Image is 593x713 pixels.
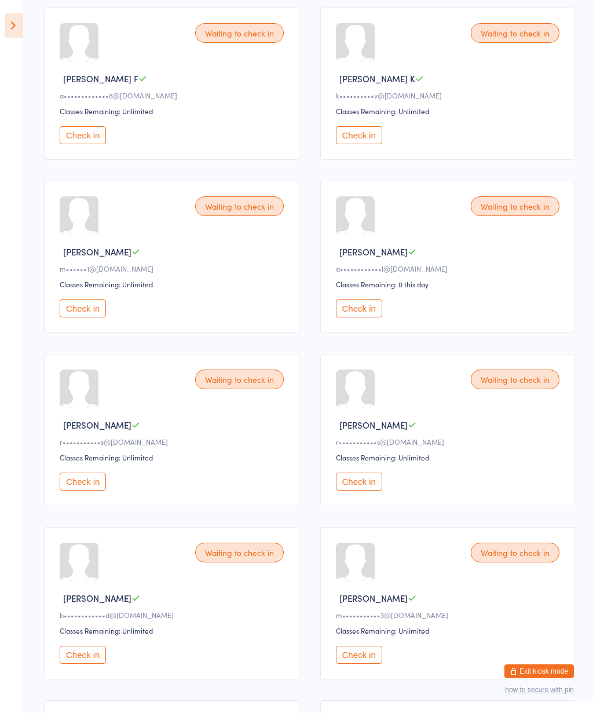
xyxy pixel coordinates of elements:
[336,279,563,289] div: Classes Remaining: 0 this day
[60,126,106,144] button: Check in
[339,246,408,258] span: [PERSON_NAME]
[471,196,559,216] div: Waiting to check in
[60,264,287,273] div: m••••••1@[DOMAIN_NAME]
[60,646,106,664] button: Check in
[60,610,287,620] div: b••••••••••••d@[DOMAIN_NAME]
[471,543,559,562] div: Waiting to check in
[195,196,284,216] div: Waiting to check in
[63,72,138,85] span: [PERSON_NAME] F
[336,473,382,491] button: Check in
[60,90,287,100] div: a•••••••••••••8@[DOMAIN_NAME]
[60,452,287,462] div: Classes Remaining: Unlimited
[63,419,131,431] span: [PERSON_NAME]
[60,299,106,317] button: Check in
[471,23,559,43] div: Waiting to check in
[60,473,106,491] button: Check in
[63,246,131,258] span: [PERSON_NAME]
[336,437,563,447] div: r•••••••••••s@[DOMAIN_NAME]
[336,90,563,100] div: k••••••••••v@[DOMAIN_NAME]
[504,664,574,678] button: Exit kiosk mode
[336,126,382,144] button: Check in
[60,106,287,116] div: Classes Remaining: Unlimited
[195,543,284,562] div: Waiting to check in
[505,686,574,694] button: how to secure with pin
[336,452,563,462] div: Classes Remaining: Unlimited
[63,592,131,604] span: [PERSON_NAME]
[336,646,382,664] button: Check in
[336,626,563,635] div: Classes Remaining: Unlimited
[339,419,408,431] span: [PERSON_NAME]
[60,437,287,447] div: r•••••••••••s@[DOMAIN_NAME]
[336,610,563,620] div: m•••••••••••3@[DOMAIN_NAME]
[336,264,563,273] div: a••••••••••••l@[DOMAIN_NAME]
[60,626,287,635] div: Classes Remaining: Unlimited
[339,592,408,604] span: [PERSON_NAME]
[336,106,563,116] div: Classes Remaining: Unlimited
[471,370,559,389] div: Waiting to check in
[195,370,284,389] div: Waiting to check in
[339,72,415,85] span: [PERSON_NAME] K
[195,23,284,43] div: Waiting to check in
[336,299,382,317] button: Check in
[60,279,287,289] div: Classes Remaining: Unlimited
